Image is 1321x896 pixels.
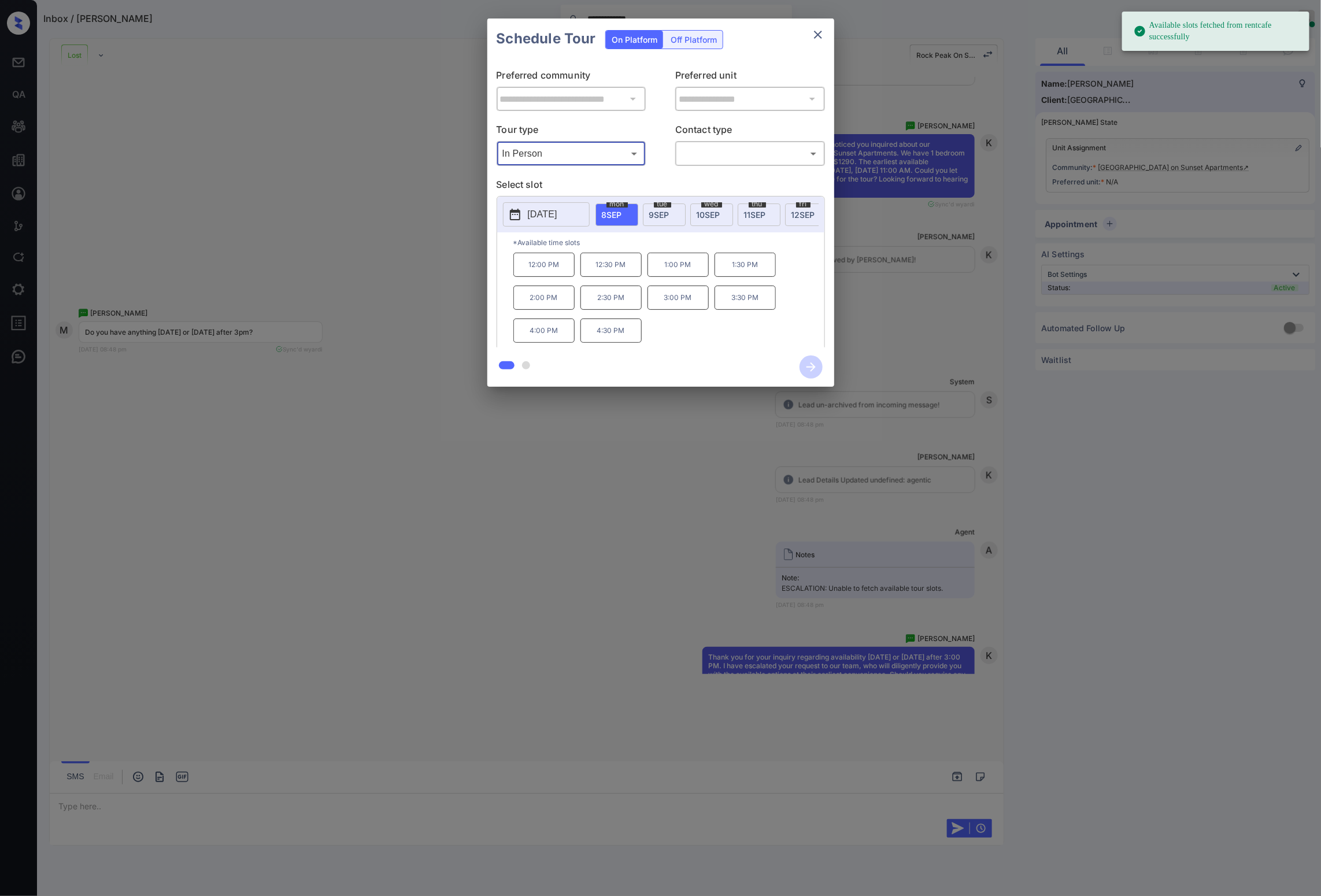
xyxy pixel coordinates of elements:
p: [DATE] [528,208,557,221]
p: Preferred unit [675,68,825,87]
p: Preferred community [497,68,646,87]
p: 12:00 PM [513,253,575,277]
p: 3:30 PM [715,286,776,310]
button: close [806,23,830,46]
p: 2:00 PM [513,286,575,310]
span: 11 SEP [744,210,766,220]
p: Select slot [497,177,825,196]
h2: Schedule Tour [487,18,605,59]
p: 12:30 PM [580,253,642,277]
div: date-select [738,203,780,226]
div: date-select [785,203,828,226]
p: Contact type [675,123,825,141]
div: Off Platform [665,31,723,49]
p: *Available time slots [513,232,824,253]
span: tue [654,201,671,208]
p: 4:30 PM [580,319,642,343]
span: 8 SEP [602,210,622,220]
span: thu [749,201,766,208]
span: fri [796,201,811,208]
div: date-select [690,203,733,226]
p: 1:00 PM [647,253,709,277]
div: date-select [643,203,686,226]
span: wed [701,201,722,208]
span: 12 SEP [791,210,815,220]
p: 1:30 PM [715,253,776,277]
p: 4:00 PM [513,319,575,343]
p: Tour type [497,123,646,141]
p: 2:30 PM [580,286,642,310]
div: date-select [595,203,638,226]
span: 9 SEP [649,210,669,220]
div: In Person [499,144,643,163]
span: mon [606,201,628,208]
span: 10 SEP [697,210,720,220]
div: On Platform [606,31,663,49]
button: [DATE] [503,202,590,227]
p: 3:00 PM [647,286,709,310]
div: Available slots fetched from rentcafe successfully [1134,15,1300,47]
